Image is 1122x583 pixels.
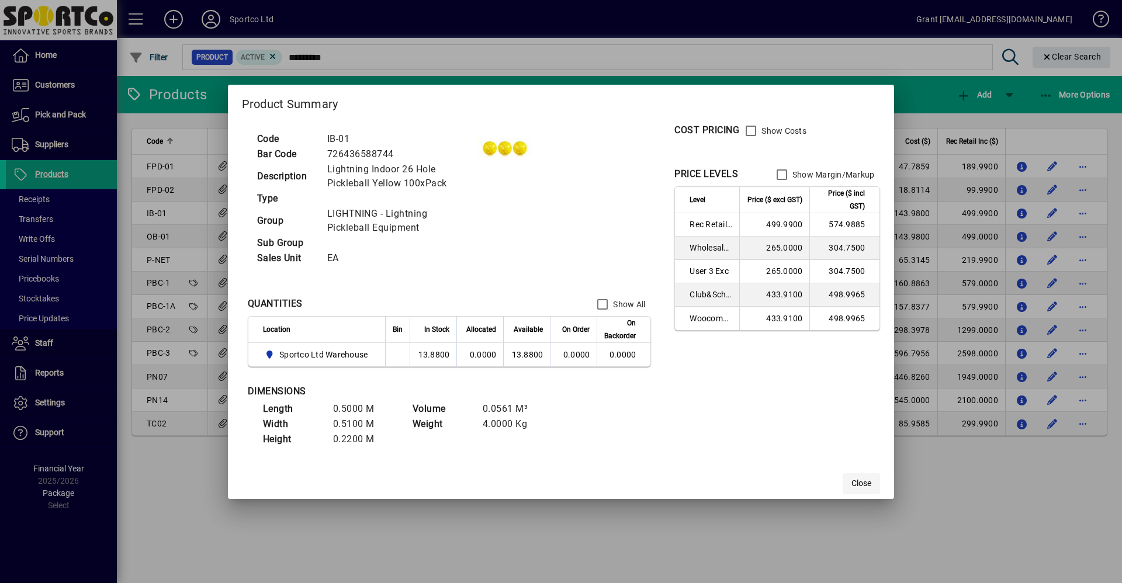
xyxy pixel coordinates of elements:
[456,343,503,366] td: 0.0000
[257,432,327,447] td: Height
[248,384,540,398] div: DIMENSIONS
[503,343,550,366] td: 13.8800
[424,323,449,336] span: In Stock
[690,265,732,277] span: User 3 Exc
[851,477,871,490] span: Close
[263,323,290,336] span: Location
[410,343,456,366] td: 13.8800
[248,297,303,311] div: QUANTITIES
[604,317,636,342] span: On Backorder
[393,323,403,336] span: Bin
[321,206,476,235] td: LIGHTNING - Lightning Pickleball Equipment
[690,218,732,230] span: Rec Retail Inc
[251,235,321,251] td: Sub Group
[327,417,397,432] td: 0.5100 M
[466,323,496,336] span: Allocated
[251,191,321,206] td: Type
[809,307,879,330] td: 498.9965
[817,187,865,213] span: Price ($ incl GST)
[809,213,879,237] td: 574.9885
[514,323,543,336] span: Available
[251,131,321,147] td: Code
[690,193,705,206] span: Level
[843,473,880,494] button: Close
[251,251,321,266] td: Sales Unit
[809,260,879,283] td: 304.7500
[321,147,476,162] td: 726436588744
[477,417,547,432] td: 4.0000 Kg
[809,283,879,307] td: 498.9965
[674,167,738,181] div: PRICE LEVELS
[597,343,650,366] td: 0.0000
[690,242,732,254] span: Wholesale Exc
[739,283,809,307] td: 433.9100
[739,307,809,330] td: 433.9100
[739,213,809,237] td: 499.9900
[690,313,732,324] span: Woocommerce Retail
[739,260,809,283] td: 265.0000
[476,119,534,178] img: contain
[674,123,739,137] div: COST PRICING
[228,85,895,119] h2: Product Summary
[790,169,875,181] label: Show Margin/Markup
[327,401,397,417] td: 0.5000 M
[563,350,590,359] span: 0.0000
[327,432,397,447] td: 0.2200 M
[251,162,321,191] td: Description
[263,348,373,362] span: Sportco Ltd Warehouse
[257,401,327,417] td: Length
[251,147,321,162] td: Bar Code
[321,131,476,147] td: IB-01
[279,349,368,360] span: Sportco Ltd Warehouse
[251,206,321,235] td: Group
[257,417,327,432] td: Width
[407,401,477,417] td: Volume
[562,323,590,336] span: On Order
[611,299,645,310] label: Show All
[809,237,879,260] td: 304.7500
[690,289,732,300] span: Club&School Exc
[747,193,802,206] span: Price ($ excl GST)
[739,237,809,260] td: 265.0000
[321,162,476,191] td: Lightning Indoor 26 Hole Pickleball Yellow 100xPack
[759,125,806,137] label: Show Costs
[477,401,547,417] td: 0.0561 M³
[407,417,477,432] td: Weight
[321,251,476,266] td: EA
